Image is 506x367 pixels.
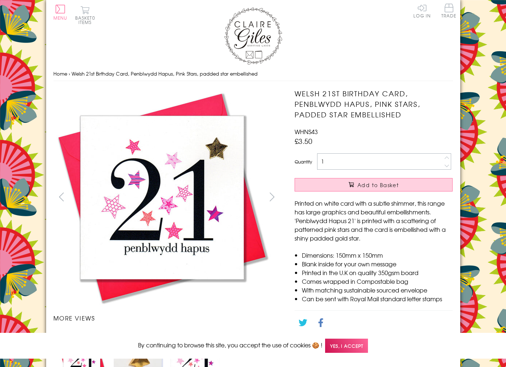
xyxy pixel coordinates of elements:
span: Trade [441,4,457,18]
nav: breadcrumbs [53,66,453,81]
span: 0 items [78,15,95,25]
button: Menu [53,5,68,20]
button: Basket0 items [75,6,95,24]
img: Claire Giles Greetings Cards [224,7,282,65]
button: prev [53,189,70,205]
button: Add to Basket [295,178,453,191]
button: next [264,189,280,205]
li: Printed in the U.K on quality 350gsm board [302,268,453,277]
span: Menu [53,15,68,21]
span: WHNS43 [295,127,318,136]
p: Printed on white card with a subtle shimmer, this range has large graphics and beautiful embellis... [295,199,453,242]
span: Welsh 21st Birthday Card, Penblwydd Hapus, Pink Stars, padded star embellished [72,70,258,77]
span: Yes, I accept [325,339,368,353]
label: Quantity [295,158,312,165]
span: Add to Basket [357,181,399,189]
span: £3.50 [295,136,312,146]
img: Welsh 21st Birthday Card, Penblwydd Hapus, Pink Stars, padded star embellished [53,88,271,306]
a: Log In [413,4,431,18]
a: Trade [441,4,457,19]
li: With matching sustainable sourced envelope [302,286,453,294]
li: Blank inside for your own message [302,259,453,268]
h1: Welsh 21st Birthday Card, Penblwydd Hapus, Pink Stars, padded star embellished [295,88,453,120]
li: Dimensions: 150mm x 150mm [302,251,453,259]
h3: More views [53,314,280,322]
span: › [69,70,70,77]
a: Home [53,70,67,77]
li: Comes wrapped in Compostable bag [302,277,453,286]
li: Can be sent with Royal Mail standard letter stamps [302,294,453,303]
